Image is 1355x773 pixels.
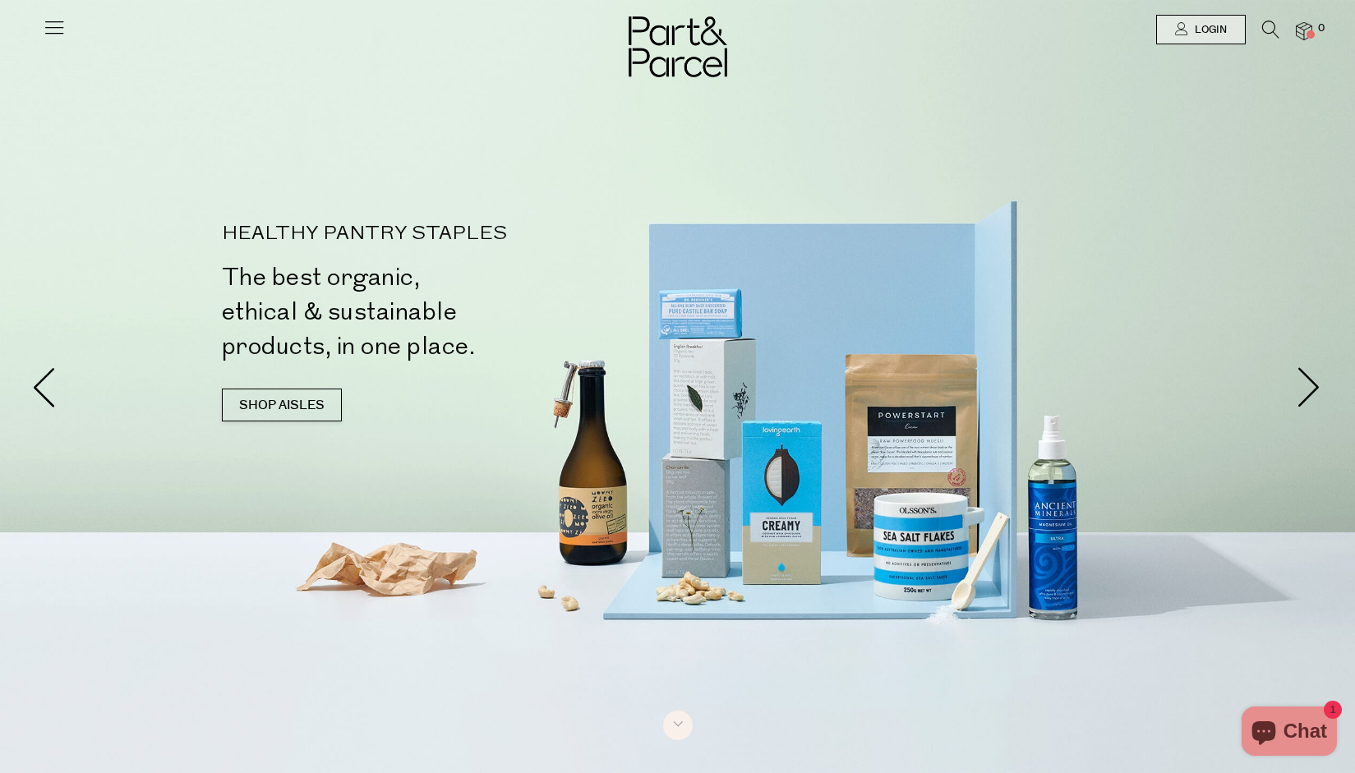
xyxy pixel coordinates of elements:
img: Part&Parcel [629,16,727,77]
span: 0 [1314,21,1329,36]
inbox-online-store-chat: Shopify online store chat [1237,706,1342,760]
a: Login [1156,15,1246,44]
span: Login [1191,23,1227,37]
a: SHOP AISLES [222,389,342,421]
a: 0 [1296,22,1312,39]
h2: The best organic, ethical & sustainable products, in one place. [222,260,684,364]
p: HEALTHY PANTRY STAPLES [222,224,684,244]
